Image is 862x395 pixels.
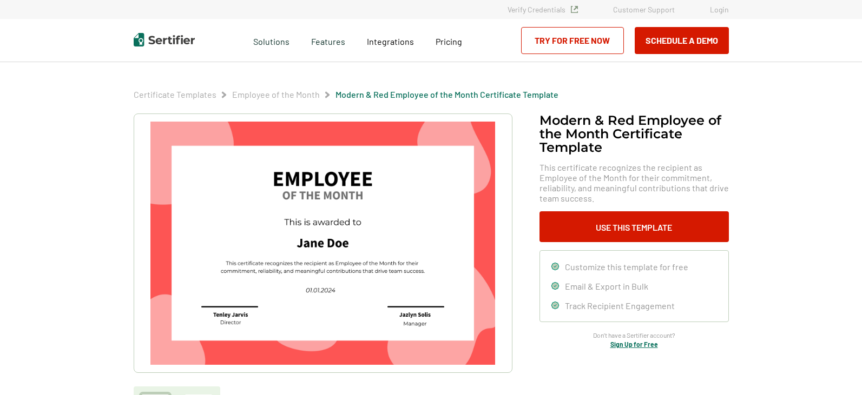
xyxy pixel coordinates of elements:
div: Breadcrumb [134,89,558,100]
span: This certificate recognizes the recipient as Employee of the Month for their commitment, reliabil... [539,162,729,203]
span: Don’t have a Sertifier account? [593,330,675,340]
span: Features [311,34,345,47]
a: Pricing [436,34,462,47]
span: Solutions [253,34,289,47]
a: Modern & Red Employee of the Month Certificate Template [335,89,558,99]
span: Track Recipient Engagement [565,300,675,311]
a: Certificate Templates [134,89,216,99]
a: Customer Support [613,5,675,14]
img: Sertifier | Digital Credentialing Platform [134,33,195,46]
span: Integrations [367,36,414,46]
a: Login [710,5,729,14]
a: Verify Credentials [508,5,578,14]
h1: Modern & Red Employee of the Month Certificate Template [539,113,729,154]
span: Customize this template for free [565,262,688,272]
img: Modern & Red Employee of the Month Certificate Template [150,122,495,365]
a: Sign Up for Free [610,340,658,348]
a: Integrations [367,34,414,47]
a: Employee of the Month [232,89,320,99]
img: Verified [571,6,578,13]
span: Pricing [436,36,462,46]
span: Email & Export in Bulk [565,281,648,291]
a: Try for Free Now [521,27,624,54]
button: Use This Template [539,211,729,242]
